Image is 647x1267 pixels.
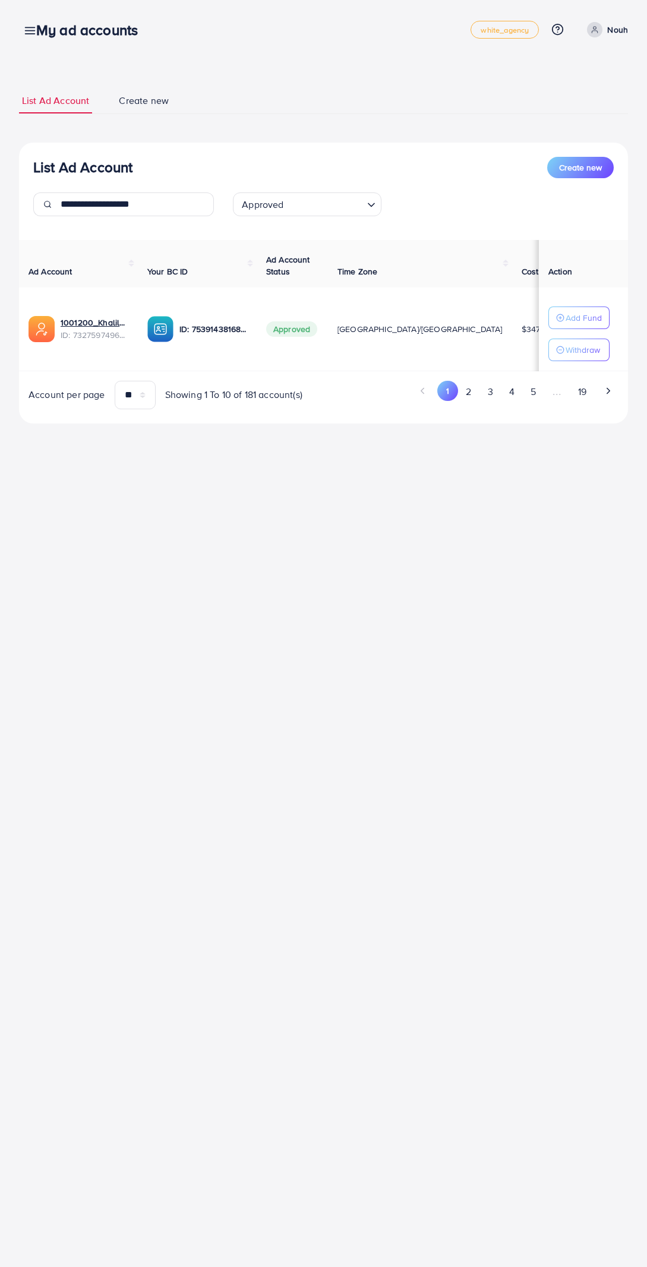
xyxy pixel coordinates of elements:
p: ID: 7539143816851521552 [179,322,247,336]
iframe: Chat [596,1214,638,1258]
button: Go to page 5 [522,381,544,403]
span: Action [548,266,572,277]
button: Go to page 19 [570,381,594,403]
span: Create new [119,94,169,108]
span: Your BC ID [147,266,188,277]
button: Go to page 2 [458,381,479,403]
button: Go to next page [598,381,618,401]
span: $3478.12 [522,323,554,335]
button: Withdraw [548,339,610,361]
img: ic-ads-acc.e4c84228.svg [29,316,55,342]
button: Go to page 1 [437,381,458,401]
h3: List Ad Account [33,159,132,176]
span: Ad Account Status [266,254,310,277]
button: Create new [547,157,614,178]
span: List Ad Account [22,94,89,108]
h3: My ad accounts [36,21,147,39]
span: Ad Account [29,266,72,277]
span: [GEOGRAPHIC_DATA]/[GEOGRAPHIC_DATA] [337,323,503,335]
button: Go to page 3 [479,381,501,403]
div: <span class='underline'>1001200_Khalil_odai_1706089268800</span></br>7327597496786698241 [61,317,128,341]
p: Add Fund [566,311,602,325]
span: Create new [559,162,602,173]
span: Cost [522,266,539,277]
span: Showing 1 To 10 of 181 account(s) [165,388,302,402]
button: Go to page 4 [501,381,522,403]
ul: Pagination [333,381,619,403]
a: 1001200_Khalil_odai_1706089268800 [61,317,128,328]
span: Approved [266,321,317,337]
button: Add Fund [548,307,610,329]
img: ic-ba-acc.ded83a64.svg [147,316,173,342]
p: Withdraw [566,343,600,357]
span: Approved [239,196,286,213]
input: Search for option [288,194,363,213]
span: Time Zone [337,266,377,277]
span: ID: 7327597496786698241 [61,329,128,341]
span: Account per page [29,388,105,402]
div: Search for option [233,192,381,216]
